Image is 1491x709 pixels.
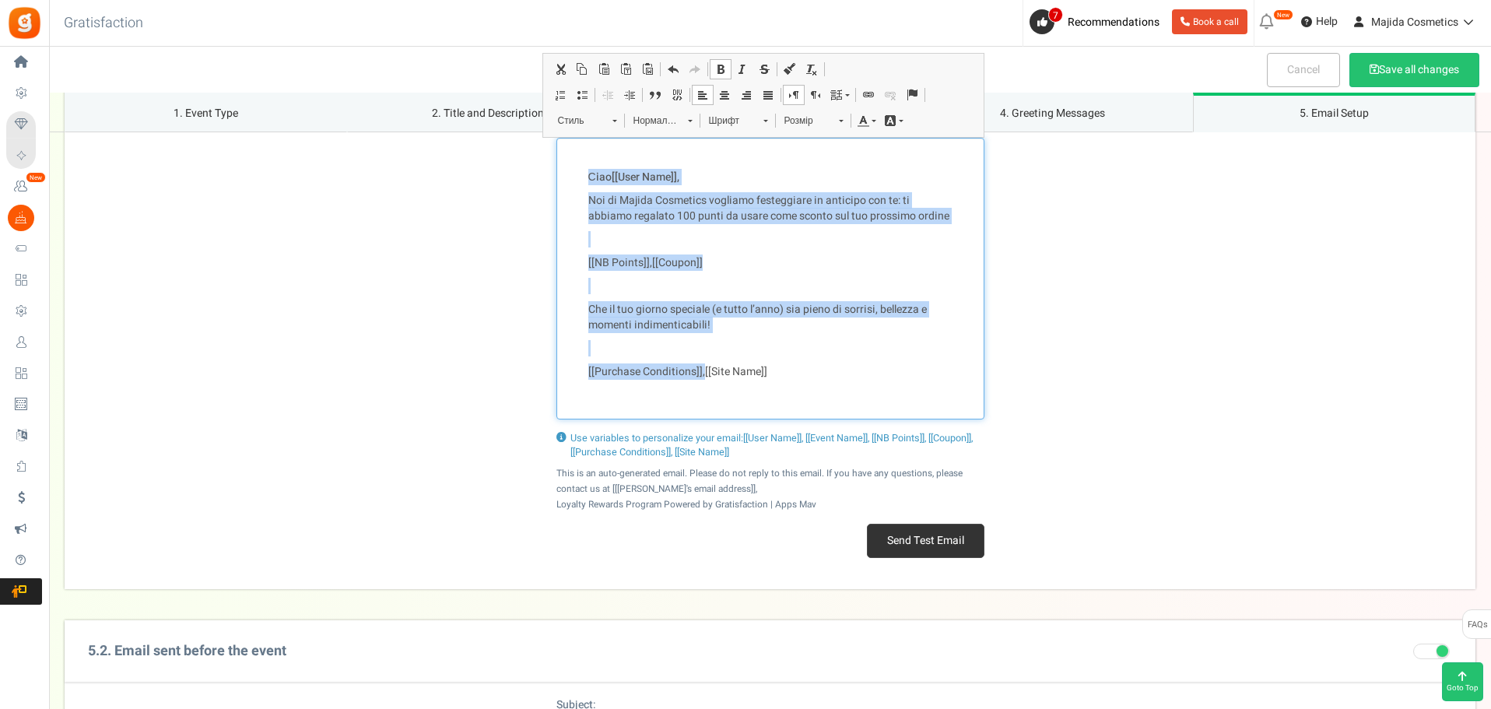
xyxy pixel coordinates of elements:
a: 7 Recommendations [1030,9,1166,34]
a: Вставити/видалити маркований список [571,85,593,105]
p: Che il tuo giorno speciale (e tutto l’anno) sia pieno di sorrisi, bellezza e momenti indimenticab... [588,302,952,333]
span: [[NB Points]] [588,254,650,271]
a: Видалити форматування [801,59,823,79]
button: Save all changes [1349,53,1479,87]
a: Напрямок тексту зліва направо [783,85,805,105]
a: Копіювати (Ctrl+C) [571,59,593,79]
a: Book a call [1172,9,1247,34]
a: Установити мову [826,85,854,105]
a: Напрямок тексту справа наліво [805,85,826,105]
span: Coupon заповнювач віджет [652,255,703,271]
span: Use variables to personalize your email: [570,431,973,459]
p: , [588,364,952,380]
span: FAQs [1467,610,1488,640]
a: Вставити (Ctrl+V) [593,59,615,79]
span: 7 [1048,7,1063,23]
span: [[Purchase Conditions]] [588,363,703,380]
em: New [1273,9,1293,20]
button: Goto Top [1442,662,1483,701]
a: Повторити (Ctrl+Y) [684,59,706,79]
a: Нормальний [625,110,700,132]
a: Вставити/Редагувати посилання (Ctrl+K) [858,85,879,105]
span: Recommendations [1068,14,1159,30]
a: По правому краю [735,85,757,105]
a: Видалити посилання [879,85,901,105]
span: [[User Name]], [[Event Name]], [[NB Points]], [[Coupon]], [[Purchase Conditions]], [[Site Name]] [570,431,973,459]
a: New [6,174,42,200]
span: Шрифт [701,111,756,131]
span: Нормальний [626,111,680,131]
span: Стиль [550,111,605,131]
a: 4. Greeting Messages [911,93,1194,132]
a: Шрифт [700,110,776,132]
img: Клікніть і потягніть для переміщення [705,352,717,363]
a: 2. Title and Description [347,93,630,132]
a: Розмір [776,110,851,132]
a: По ширині [757,85,779,105]
span: [[Coupon]] [652,254,703,271]
a: Вирізати (Ctrl+X) [549,59,571,79]
span: Purchase Conditions заповнювач віджет [588,364,703,380]
a: Cancel [1267,53,1340,87]
a: Копіювати форматування (Ctrl+Shift+C) [779,59,801,79]
span: [[Site Name]] [705,363,767,380]
a: Вставити/Редагувати якір [901,85,923,105]
a: Вставити з Word [637,59,658,79]
h3: Gratisfaction [47,8,160,39]
a: Курсив (Ctrl+I) [731,59,753,79]
p: Noi di Majida Cosmetics vogliamo festeggiare in anticipo con te: ti abbiamo regalato 100 punti da... [588,193,952,224]
a: По лівому краю [692,85,714,105]
img: Клікніть і потягніть для переміщення [588,352,600,363]
small: This is an auto-generated email. Please do not reply to this email. If you have any questions, pl... [556,467,963,511]
a: Повернути (Ctrl+Z) [662,59,684,79]
a: Колір тексту [853,111,880,131]
a: Закреслений [753,59,775,79]
span: [[User Name]] [612,169,677,185]
span: NB Points заповнювач віджет [588,255,650,271]
span: Site Name заповнювач віджет [705,364,767,380]
span: User Name заповнювач віджет [612,170,677,185]
span: Розмір [777,111,831,131]
a: Вставити/видалити нумерований список [549,85,571,105]
a: Колір фону [880,111,907,131]
strong: Сiao , [588,169,679,185]
a: Цитата [644,85,666,105]
span: Goto Top [1447,683,1479,693]
a: По центру [714,85,735,105]
a: Зменшити відступ [597,85,619,105]
a: 5. Email Setup [1193,93,1475,132]
button: Send Test Email [867,524,984,558]
img: Gratisfaction [7,5,42,40]
a: Help [1295,9,1344,34]
div: Редактор, notify.wishMsg [556,138,984,419]
span: Help [1312,14,1338,30]
em: New [26,172,46,183]
a: Вставити тільки текст (Ctrl+Shift+V) [615,59,637,79]
a: 1. Event Type [65,93,347,132]
a: Стиль [549,110,625,132]
a: Збільшити відступ [619,85,640,105]
a: Жирний (Ctrl+B) [710,59,731,79]
a: Створити блок-контейнер [666,85,688,105]
span: Majida Cosmetics [1371,14,1458,30]
p: , [588,255,952,271]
